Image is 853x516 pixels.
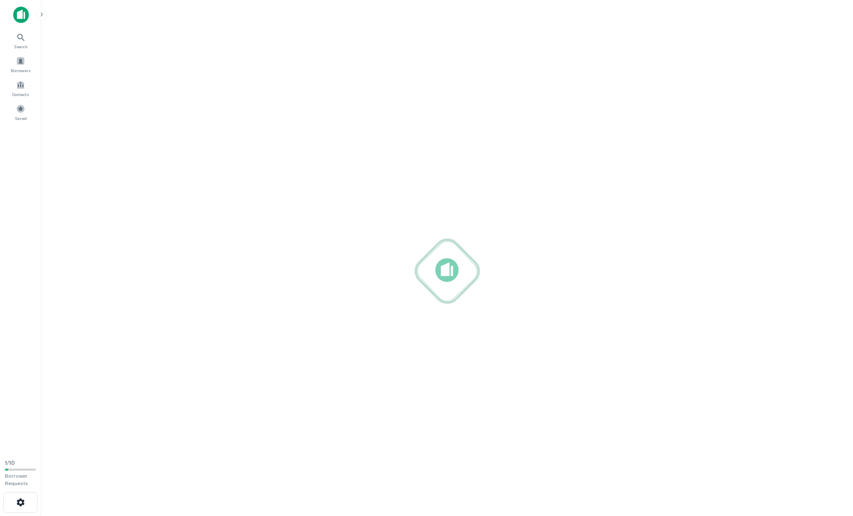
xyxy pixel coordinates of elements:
[12,91,29,98] span: Contacts
[812,450,853,490] iframe: Chat Widget
[2,77,39,99] a: Contacts
[2,53,39,75] a: Borrowers
[5,460,15,466] span: 1 / 10
[15,115,27,122] span: Saved
[13,7,29,23] img: capitalize-icon.png
[14,43,28,50] span: Search
[11,67,30,74] span: Borrowers
[2,101,39,123] a: Saved
[5,473,28,486] span: Borrower Requests
[2,29,39,52] a: Search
